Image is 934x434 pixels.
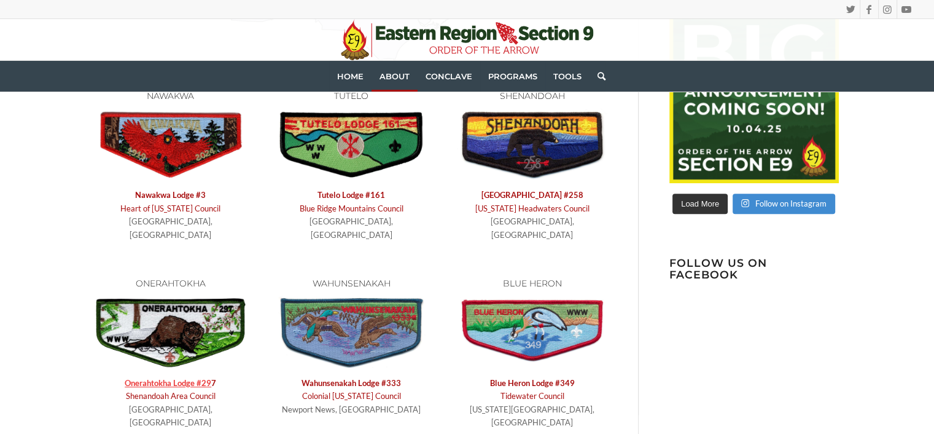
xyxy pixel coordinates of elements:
h6: WAHUNSENAKAH [276,279,426,288]
h6: ONERAHTOKHA [96,279,246,288]
span: About [379,71,410,81]
img: Onerahtokha 297B Front-Large [96,295,246,370]
a: Programs [480,61,545,92]
a: About [372,61,418,92]
a: Onerahtokha Lodge #29 [125,378,211,388]
a: Blue Ridge Mountains Council [300,203,403,213]
a: Colonial [US_STATE] Council [302,391,401,401]
span: Load More [681,199,719,208]
img: 258-Shenandoah [457,107,607,182]
a: [GEOGRAPHIC_DATA] #258 [481,190,583,200]
span: Tools [553,71,582,81]
svg: Instagram [741,199,749,208]
span: Conclave [426,71,472,81]
a: [US_STATE] Headwaters Council [475,203,590,213]
img: full_3b-S205-front [96,107,246,182]
h6: TUTELO [276,92,426,101]
h6: BLUE HERON [457,279,607,288]
strong: 7 [125,378,216,388]
a: Tools [545,61,590,92]
a: Search [590,61,605,92]
h3: Follow us on Facebook [669,257,839,281]
img: 349-Blue Heron [457,295,607,370]
a: Conclave [418,61,480,92]
a: Nawakwa Lodge #3 [135,190,206,200]
span: Home [337,71,364,81]
button: Load More [672,194,728,215]
a: Home [329,61,372,92]
a: Tutelo Lodge #161 [317,190,385,200]
span: Follow on Instagram [755,199,827,208]
p: [US_STATE][GEOGRAPHIC_DATA], [GEOGRAPHIC_DATA] [457,377,607,430]
a: Tidewater Council [500,391,564,401]
a: Blue Heron Lodge #349 [490,378,575,388]
a: Shenandoah Area Council [126,391,216,401]
h6: SHENANDOAH [457,92,607,101]
p: [GEOGRAPHIC_DATA], [GEOGRAPHIC_DATA] [276,189,426,242]
h6: NAWAKWA [96,92,246,101]
span: Programs [488,71,537,81]
p: [GEOGRAPHIC_DATA], [GEOGRAPHIC_DATA] [457,189,607,242]
p: [GEOGRAPHIC_DATA], [GEOGRAPHIC_DATA] [96,189,246,242]
a: Wahunsenakah Lodge #333 [302,378,401,388]
p: [GEOGRAPHIC_DATA], [GEOGRAPHIC_DATA] [96,377,246,430]
a: Instagram Follow on Instagram [733,194,835,215]
img: 333-Wahunsenakah [276,295,426,370]
p: Newport News, [GEOGRAPHIC_DATA] [276,377,426,416]
img: 161-Tutelo [276,107,426,182]
a: Heart of [US_STATE] Council [120,203,220,213]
